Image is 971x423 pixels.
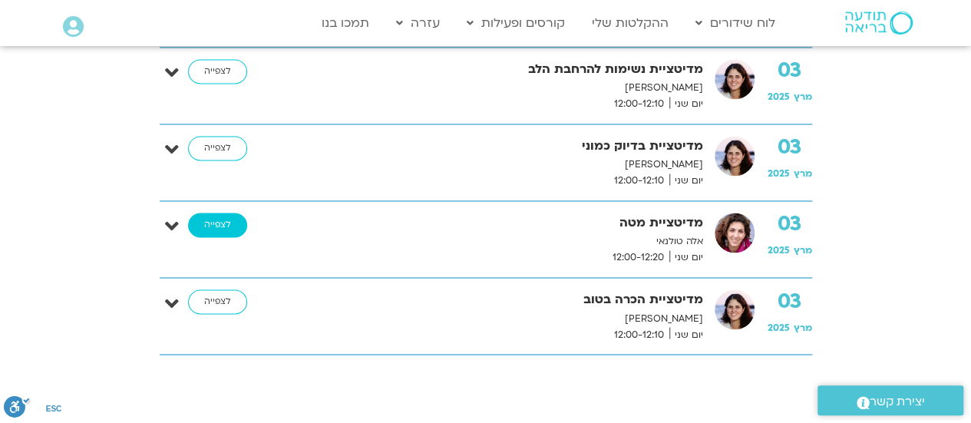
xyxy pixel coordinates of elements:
span: יום שני [669,96,703,112]
span: מרץ [794,91,812,103]
strong: מדיטציית מטה [300,213,703,233]
p: אלה טולנאי [300,233,703,250]
strong: 03 [768,213,812,236]
span: יצירת קשר [870,392,925,412]
span: 12:00-12:10 [609,96,669,112]
strong: מדיטציית נשימות להרחבת הלב [300,59,703,80]
span: מרץ [794,167,812,180]
a: לוח שידורים [688,8,783,38]
span: יום שני [669,250,703,266]
a: עזרה [388,8,448,38]
span: מרץ [794,244,812,256]
span: יום שני [669,173,703,189]
img: תודעה בריאה [845,12,913,35]
a: יצירת קשר [817,385,963,415]
a: תמכו בנו [314,8,377,38]
span: 2025 [768,244,790,256]
span: 12:00-12:20 [607,250,669,266]
strong: 03 [768,136,812,159]
a: ההקלטות שלי [584,8,676,38]
strong: 03 [768,59,812,82]
p: [PERSON_NAME] [300,310,703,326]
a: לצפייה [188,136,247,160]
p: [PERSON_NAME] [300,80,703,96]
span: מרץ [794,321,812,333]
p: [PERSON_NAME] [300,157,703,173]
a: לצפייה [188,59,247,84]
strong: מדיטציית בדיוק כמוני [300,136,703,157]
strong: מדיטציית הכרה בטוב [300,289,703,310]
span: 12:00-12:10 [609,326,669,342]
span: 12:00-12:10 [609,173,669,189]
strong: 03 [768,289,812,312]
a: קורסים ופעילות [459,8,573,38]
span: יום שני [669,326,703,342]
span: 2025 [768,167,790,180]
span: 2025 [768,91,790,103]
span: 2025 [768,321,790,333]
a: לצפייה [188,213,247,237]
a: לצפייה [188,289,247,314]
